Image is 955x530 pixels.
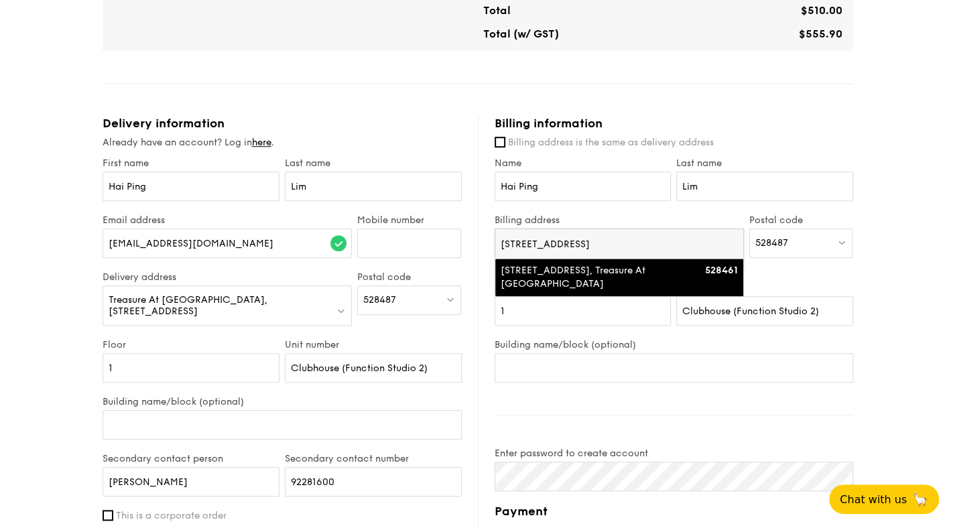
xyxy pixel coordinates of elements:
span: Treasure At [GEOGRAPHIC_DATA], [STREET_ADDRESS] [109,294,267,317]
span: $555.90 [799,27,842,40]
div: Already have an account? Log in . [103,136,462,149]
span: This is a corporate order [116,510,227,521]
span: Billing address is the same as delivery address [508,137,714,148]
label: Secondary contact person [103,453,279,464]
label: Delivery address [103,271,353,283]
span: Total [483,4,511,17]
label: Building name/block (optional) [495,339,853,350]
span: Chat with us [840,493,907,506]
label: Floor [103,339,279,350]
span: Delivery information [103,116,225,131]
img: icon-dropdown.fa26e9f9.svg [336,306,346,316]
span: 528487 [755,237,788,249]
button: Chat with us🦙 [829,484,939,514]
label: Building name/block (optional) [103,396,462,407]
span: 528487 [363,294,396,306]
label: Secondary contact number [285,453,462,464]
label: Name [495,157,672,169]
label: Last name [285,157,462,169]
label: Postal code [749,214,853,226]
label: Unit number [676,282,853,293]
label: First name [103,157,279,169]
a: here [252,137,271,148]
img: icon-dropdown.fa26e9f9.svg [837,237,846,247]
label: Email address [103,214,353,226]
label: Postal code [357,271,461,283]
span: Billing information [495,116,602,131]
label: Enter password to create account [495,448,853,459]
img: icon-dropdown.fa26e9f9.svg [446,294,455,304]
h4: Payment [495,502,853,521]
img: icon-success.f839ccf9.svg [330,235,346,251]
label: Last name [676,157,853,169]
label: Mobile number [357,214,461,226]
span: 🦙 [912,492,928,507]
span: Total (w/ GST) [483,27,559,40]
span: $510.00 [801,4,842,17]
label: Billing address [495,214,744,226]
input: This is a corporate order [103,510,113,521]
input: Billing address is the same as delivery address [495,137,505,147]
div: [STREET_ADDRESS], Treasure At [GEOGRAPHIC_DATA] [501,264,679,291]
strong: 528461 [705,265,738,276]
label: Unit number [285,339,462,350]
